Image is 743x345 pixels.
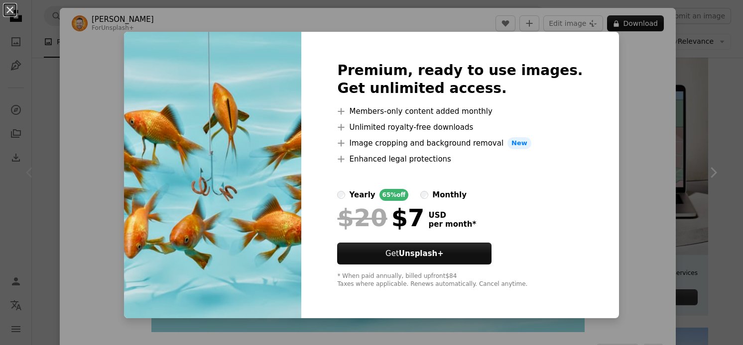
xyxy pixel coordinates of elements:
[379,189,409,201] div: 65% off
[337,243,492,264] button: GetUnsplash+
[420,191,428,199] input: monthly
[337,153,583,165] li: Enhanced legal protections
[337,137,583,149] li: Image cropping and background removal
[432,189,467,201] div: monthly
[337,191,345,199] input: yearly65%off
[507,137,531,149] span: New
[337,205,424,231] div: $7
[337,62,583,97] h2: Premium, ready to use images. Get unlimited access.
[337,205,387,231] span: $20
[428,211,476,220] span: USD
[337,121,583,133] li: Unlimited royalty-free downloads
[337,272,583,288] div: * When paid annually, billed upfront $84 Taxes where applicable. Renews automatically. Cancel any...
[124,32,301,318] img: premium_photo-1722854896343-671c76771d90
[399,249,444,258] strong: Unsplash+
[428,220,476,229] span: per month *
[349,189,375,201] div: yearly
[337,105,583,117] li: Members-only content added monthly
